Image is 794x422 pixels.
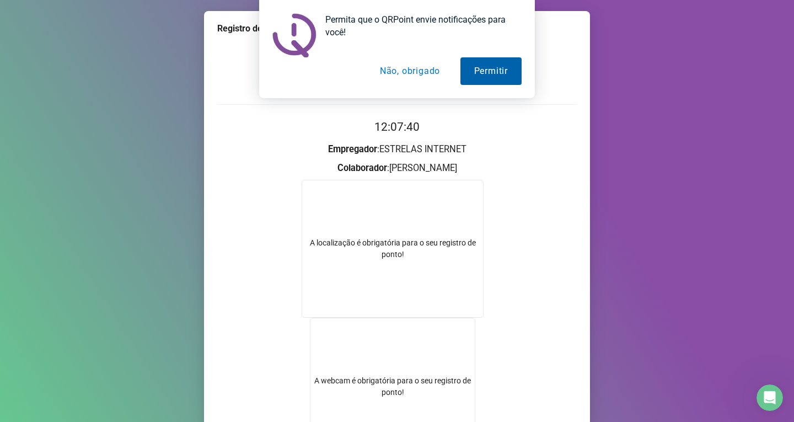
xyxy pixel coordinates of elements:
[460,57,522,85] button: Permitir
[328,144,377,154] strong: Empregador
[217,161,577,175] h3: : [PERSON_NAME]
[366,57,454,85] button: Não, obrigado
[374,120,420,133] time: 12:07:40
[217,142,577,157] h3: : ESTRELAS INTERNET
[316,13,522,39] div: Permita que o QRPoint envie notificações para você!
[337,163,387,173] strong: Colaborador
[272,13,316,57] img: notification icon
[757,384,783,411] iframe: Intercom live chat
[302,237,483,260] div: A localização é obrigatória para o seu registro de ponto!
